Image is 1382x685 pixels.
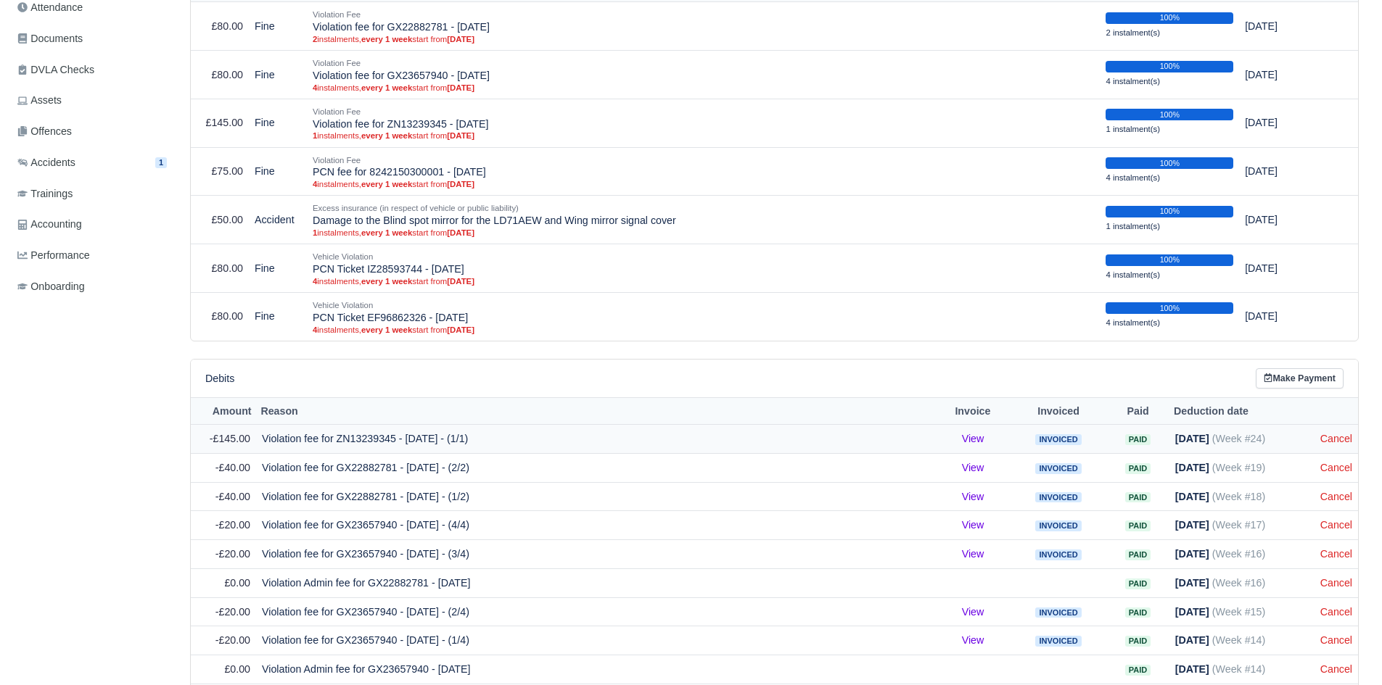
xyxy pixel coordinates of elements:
[1106,318,1160,327] small: 4 instalment(s)
[256,424,935,453] td: Violation fee for ZN13239345 - [DATE] - (1/1)
[1239,147,1333,196] td: [DATE]
[12,180,173,208] a: Trainings
[313,83,1094,93] small: instalments, start from
[1106,157,1233,169] div: 100%
[447,325,474,334] strong: [DATE]
[224,663,250,675] span: £0.00
[313,35,317,43] strong: 2
[256,568,935,597] td: Violation Admin fee for GX22882781 - [DATE]
[447,277,474,286] strong: [DATE]
[361,277,412,286] strong: every 1 week
[215,606,250,618] span: -£20.00
[191,99,249,147] td: £145.00
[1106,206,1233,217] div: 100%
[256,597,935,626] td: Violation fee for GX23657940 - [DATE] - (2/4)
[313,107,361,116] small: Violation Fee
[17,247,90,264] span: Performance
[1035,549,1081,560] span: Invoiced
[12,149,173,177] a: Accidents 1
[1320,606,1352,618] a: Cancel
[1106,28,1160,37] small: 2 instalment(s)
[1169,398,1315,425] th: Deduction date
[313,179,1094,189] small: instalments, start from
[313,131,317,140] strong: 1
[215,519,250,531] span: -£20.00
[1175,634,1209,646] strong: [DATE]
[210,433,250,444] span: -£145.00
[17,123,72,140] span: Offences
[313,204,519,212] small: Excess insurance (in respect of vehicle or public liability)
[12,25,173,53] a: Documents
[17,186,73,202] span: Trainings
[1212,519,1265,531] span: (Week #17)
[191,196,249,244] td: £50.00
[1106,270,1160,279] small: 4 instalment(s)
[962,433,984,444] a: View
[17,62,94,78] span: DVLA Checks
[191,398,256,425] th: Amount
[1212,491,1265,502] span: (Week #18)
[1212,606,1265,618] span: (Week #15)
[17,154,75,171] span: Accidents
[1106,12,1233,24] div: 100%
[17,278,85,295] span: Onboarding
[155,157,167,168] span: 1
[1212,663,1265,675] span: (Week #14)
[1320,519,1352,531] a: Cancel
[256,511,935,540] td: Violation fee for GX23657940 - [DATE] - (4/4)
[1035,492,1081,503] span: Invoiced
[12,56,173,84] a: DVLA Checks
[191,244,249,293] td: £80.00
[1309,615,1382,685] iframe: Chat Widget
[1239,50,1333,99] td: [DATE]
[12,117,173,146] a: Offences
[1125,549,1151,560] span: Paid
[1320,577,1352,589] a: Cancel
[313,276,1094,286] small: instalments, start from
[313,301,373,310] small: Vehicle Violation
[313,156,361,165] small: Violation Fee
[249,147,307,196] td: Fine
[1106,125,1160,133] small: 1 instalment(s)
[205,373,234,385] h6: Debits
[1106,222,1160,231] small: 1 instalment(s)
[215,634,250,646] span: -£20.00
[361,325,412,334] strong: every 1 week
[215,548,250,560] span: -£20.00
[1125,463,1151,474] span: Paid
[361,83,412,92] strong: every 1 week
[307,244,1100,293] td: PCN Ticket IZ28593744 - [DATE]
[1212,634,1265,646] span: (Week #14)
[1106,61,1233,72] div: 100%
[1320,462,1352,473] a: Cancel
[1320,491,1352,502] a: Cancel
[962,462,984,473] a: View
[307,99,1100,147] td: Violation fee for ZN13239345 - [DATE]
[962,491,984,502] a: View
[1125,434,1151,445] span: Paid
[1212,577,1265,589] span: (Week #16)
[361,35,412,43] strong: every 1 week
[12,241,173,270] a: Performance
[256,655,935,684] td: Violation Admin fee for GX23657940 - [DATE]
[1239,292,1333,340] td: [DATE]
[224,577,250,589] span: £0.00
[12,210,173,238] a: Accounting
[1035,520,1081,531] span: Invoiced
[1239,196,1333,244] td: [DATE]
[307,196,1100,244] td: Damage to the Blind spot mirror for the LD71AEW and Wing mirror signal cover
[935,398,1011,425] th: Invoice
[313,83,317,92] strong: 4
[249,196,307,244] td: Accident
[1125,578,1151,589] span: Paid
[12,273,173,301] a: Onboarding
[1175,577,1209,589] strong: [DATE]
[215,462,250,473] span: -£40.00
[249,99,307,147] td: Fine
[361,228,412,237] strong: every 1 week
[313,130,1094,141] small: instalments, start from
[256,398,935,425] th: Reason
[249,292,307,340] td: Fine
[1035,434,1081,445] span: Invoiced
